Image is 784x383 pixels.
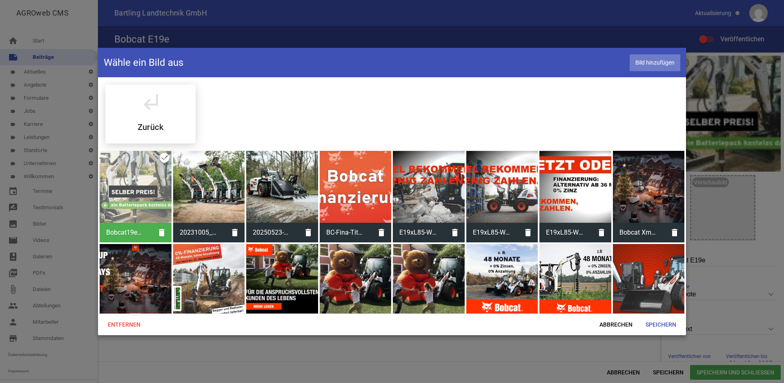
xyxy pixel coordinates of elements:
[104,56,183,69] h4: Wähle ein Bild aus
[393,222,445,243] span: E19xL85-WebsiteHeroBanner1.jpg
[298,223,318,242] i: delete
[101,317,147,332] span: Entfernen
[630,54,680,71] span: Bild hinzufügen
[518,223,538,242] i: delete
[139,90,162,113] i: subdirectory_arrow_left
[138,123,163,131] h5: Zurück
[613,222,665,243] span: Bobcat Xmas 2024_2.JPG
[539,222,592,243] span: E19xL85-WebsiteHeroBanner3.jpg
[639,317,683,332] span: Speichern
[105,85,196,143] div: Bobcat
[592,223,611,242] i: delete
[372,223,391,242] i: delete
[593,317,639,332] span: Abbrechen
[665,223,684,242] i: delete
[152,223,171,242] i: delete
[246,222,298,243] span: 20250523-bobcat-emea-demopark-tl-tl25-60.jpg
[320,222,372,243] span: BC-Fina-Titel-Seite001.jpg
[225,223,245,242] i: delete
[445,223,465,242] i: delete
[466,222,519,243] span: E19xL85-WebsiteHeroBanner2.jpg
[173,222,225,243] span: 20231005_Bobcat_MEX_1-2t_1010.jpg
[100,222,152,243] span: Bobcat19eSelberPreis-HeroBanner.jpeg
